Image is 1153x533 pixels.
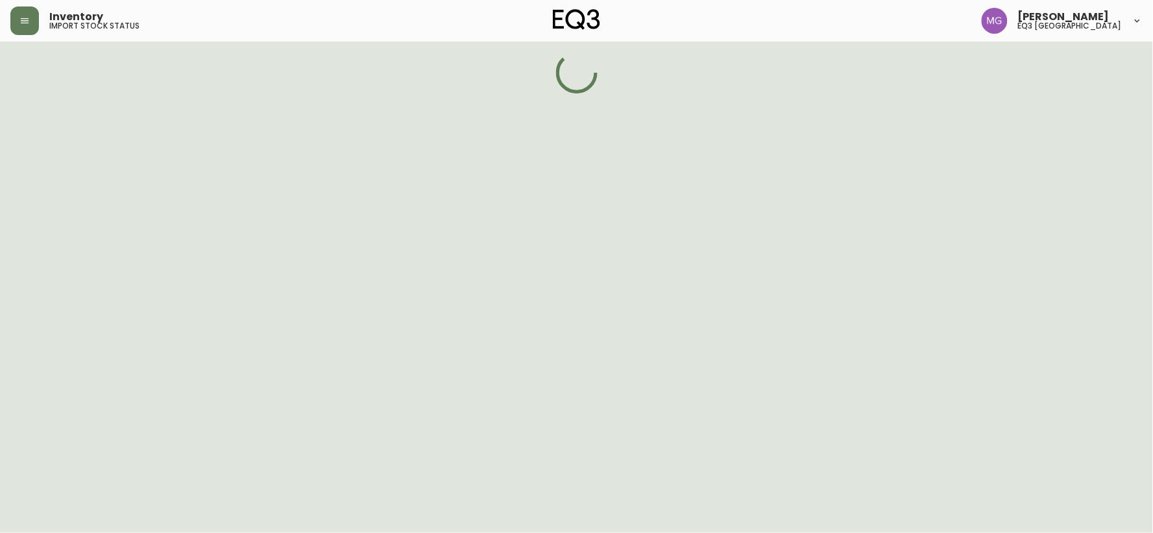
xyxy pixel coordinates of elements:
img: logo [553,9,601,30]
img: de8837be2a95cd31bb7c9ae23fe16153 [982,8,1008,34]
h5: eq3 [GEOGRAPHIC_DATA] [1018,22,1122,30]
span: [PERSON_NAME] [1018,12,1110,22]
h5: import stock status [49,22,140,30]
span: Inventory [49,12,103,22]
